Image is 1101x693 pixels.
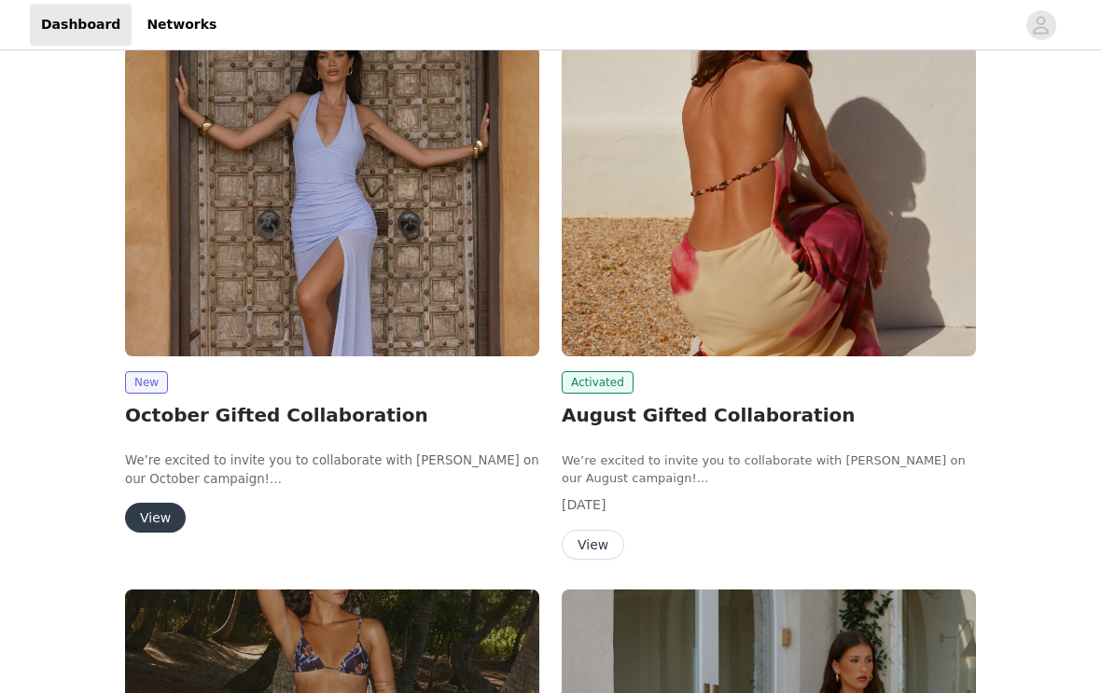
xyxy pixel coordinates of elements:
a: Networks [135,4,228,46]
span: [DATE] [562,497,606,512]
h2: October Gifted Collaboration [125,401,539,429]
button: View [125,503,186,533]
div: avatar [1032,10,1050,40]
span: New [125,371,168,394]
p: We’re excited to invite you to collaborate with [PERSON_NAME] on our August campaign! [562,451,976,488]
span: We’re excited to invite you to collaborate with [PERSON_NAME] on our October campaign! [125,453,539,486]
a: View [125,511,186,525]
a: View [562,538,624,552]
img: Peppermayo EU [125,46,539,356]
span: Activated [562,371,634,394]
h2: August Gifted Collaboration [562,401,976,429]
img: Peppermayo AUS [562,46,976,356]
button: View [562,530,624,560]
a: Dashboard [30,4,132,46]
